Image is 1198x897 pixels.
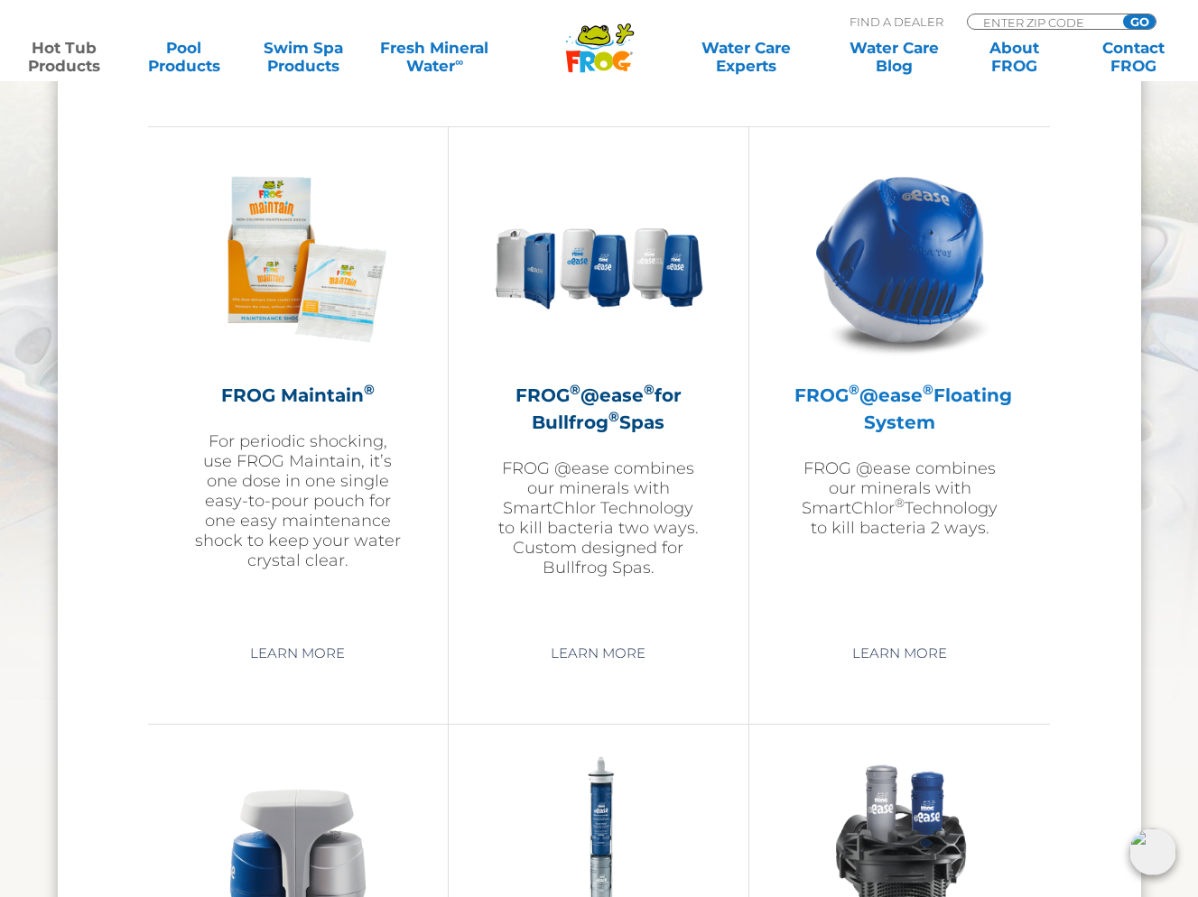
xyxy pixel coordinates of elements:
a: FROG Maintain®For periodic shocking, use FROG Maintain, it’s one dose in one single easy-to-pour ... [193,154,403,624]
p: FROG @ease combines our minerals with SmartChlor Technology to kill bacteria 2 ways. [794,458,1005,538]
sup: ® [570,381,580,398]
sup: ® [608,408,619,425]
h2: FROG @ease for Bullfrog Spas [494,382,703,436]
sup: ® [923,381,933,398]
p: Find A Dealer [850,14,943,30]
input: Zip Code Form [981,14,1103,30]
a: ContactFROG [1087,39,1180,75]
img: hot-tub-product-atease-system-300x300.png [795,154,1005,364]
sup: ® [644,381,655,398]
a: Water CareBlog [848,39,941,75]
a: FROG®@ease®for Bullfrog®SpasFROG @ease combines our minerals with SmartChlor Technology to kill b... [494,154,703,624]
a: Learn More [229,637,366,670]
sup: ® [364,381,375,398]
img: Frog_Maintain_Hero-2-v2-300x300.png [193,154,403,364]
p: FROG @ease combines our minerals with SmartChlor Technology to kill bacteria two ways. Custom des... [494,458,703,578]
img: bullfrog-product-hero-300x300.png [494,154,703,364]
a: Swim SpaProducts [257,39,350,75]
img: openIcon [1129,828,1176,875]
a: FROG®@ease®Floating SystemFROG @ease combines our minerals with SmartChlor®Technology to kill bac... [794,154,1005,624]
a: Fresh MineralWater∞ [376,39,493,75]
a: AboutFROG [968,39,1061,75]
a: Hot TubProducts [18,39,111,75]
h2: FROG Maintain [193,382,403,409]
p: For periodic shocking, use FROG Maintain, it’s one dose in one single easy-to-pour pouch for one ... [193,431,403,570]
sup: ® [849,381,859,398]
a: Learn More [831,637,968,670]
sup: ® [895,495,905,510]
a: PoolProducts [137,39,230,75]
sup: ∞ [455,55,463,69]
h2: FROG @ease Floating System [794,382,1005,436]
a: Learn More [530,637,666,670]
input: GO [1123,14,1156,29]
a: Water CareExperts [671,39,822,75]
